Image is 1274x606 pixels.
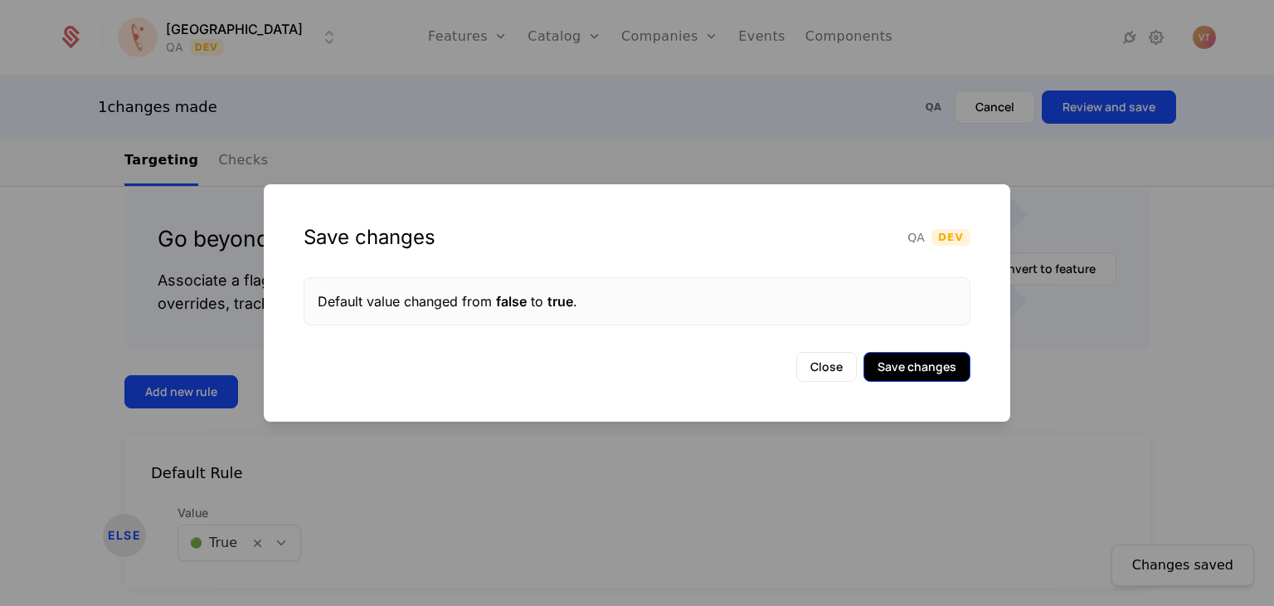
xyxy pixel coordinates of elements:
span: false [496,293,527,310]
span: Dev [931,229,970,246]
div: Default value changed from to . [318,291,956,311]
button: Save changes [863,352,970,382]
span: QA [907,229,925,246]
button: Close [796,352,857,382]
span: true [547,293,573,310]
div: Save changes [304,224,435,251]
